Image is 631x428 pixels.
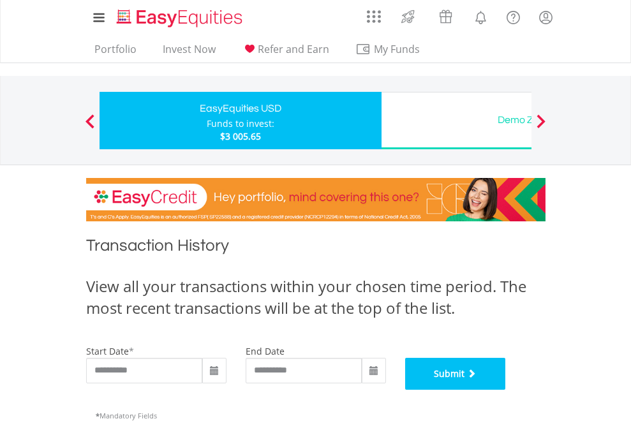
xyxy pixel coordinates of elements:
[86,276,546,320] div: View all your transactions within your chosen time period. The most recent transactions will be a...
[114,8,248,29] img: EasyEquities_Logo.png
[107,100,374,117] div: EasyEquities USD
[435,6,456,27] img: vouchers-v2.svg
[497,3,530,29] a: FAQ's and Support
[359,3,389,24] a: AppsGrid
[89,43,142,63] a: Portfolio
[86,234,546,263] h1: Transaction History
[405,358,506,390] button: Submit
[158,43,221,63] a: Invest Now
[112,3,248,29] a: Home page
[367,10,381,24] img: grid-menu-icon.svg
[77,121,103,133] button: Previous
[237,43,334,63] a: Refer and Earn
[86,178,546,221] img: EasyCredit Promotion Banner
[464,3,497,29] a: Notifications
[397,6,419,27] img: thrive-v2.svg
[528,121,554,133] button: Next
[355,41,439,57] span: My Funds
[86,345,129,357] label: start date
[246,345,285,357] label: end date
[427,3,464,27] a: Vouchers
[220,130,261,142] span: $3 005.65
[207,117,274,130] div: Funds to invest:
[530,3,562,31] a: My Profile
[258,42,329,56] span: Refer and Earn
[96,411,157,420] span: Mandatory Fields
